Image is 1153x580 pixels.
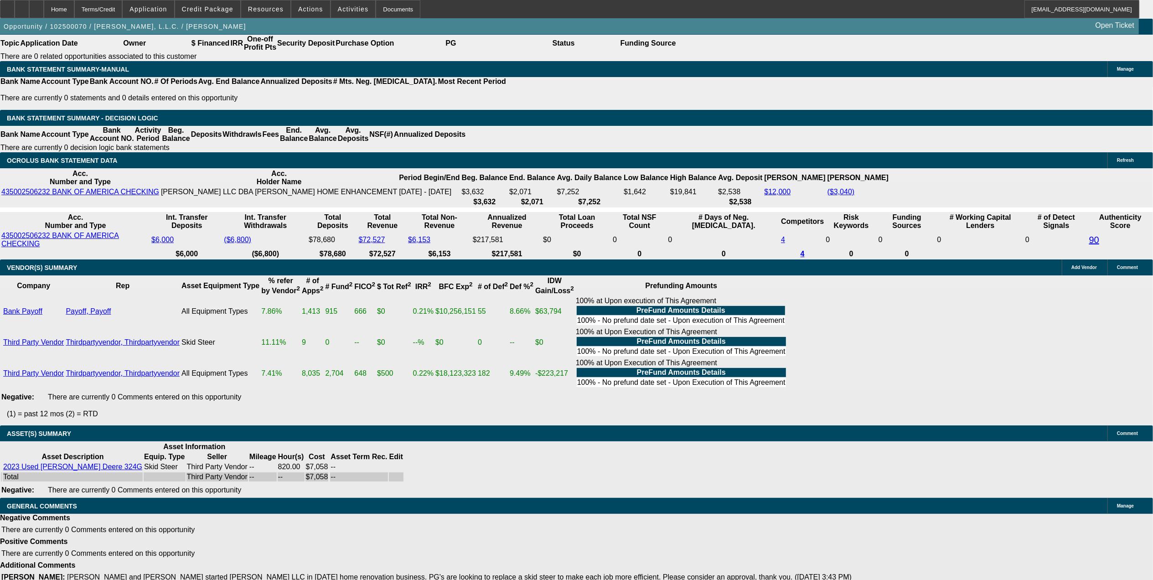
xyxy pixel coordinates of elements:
th: Status [507,35,620,52]
span: There are currently 0 Comments entered on this opportunity [48,393,241,401]
td: $19,841 [670,187,717,197]
td: All Equipment Types [181,296,260,326]
th: Funding Source [620,35,677,52]
b: Rep [116,282,129,290]
th: ($6,800) [223,249,307,259]
a: Bank Payoff [3,307,42,315]
th: # Mts. Neg. [MEDICAL_DATA]. [333,77,438,86]
div: Total [3,473,142,481]
th: Avg. End Balance [198,77,260,86]
th: Owner [78,35,191,52]
td: 915 [325,296,353,326]
th: Acc. Holder Name [160,169,398,186]
td: 0 [612,231,667,249]
td: -- [278,472,305,482]
th: Avg. Deposits [337,126,369,143]
th: Risk Keywords [825,213,877,230]
span: GENERAL COMMENTS [7,502,77,510]
b: Asset Information [163,443,225,451]
b: IDW Gain/Loss [535,277,574,295]
b: Company [17,282,50,290]
td: 0 [1025,231,1088,249]
b: # of Def [478,283,508,290]
th: 0 [612,249,667,259]
th: Low Balance [623,169,669,186]
td: $0 [377,296,412,326]
th: 0 [878,249,936,259]
span: Application [129,5,167,13]
td: -- [354,327,376,357]
th: # Days of Neg. [MEDICAL_DATA]. [667,213,780,230]
td: All Equipment Types [181,358,260,388]
span: Comment [1117,431,1138,436]
td: 11.11% [261,327,300,357]
td: -- [330,472,388,482]
td: -- [509,327,534,357]
b: IRR [415,283,431,290]
a: 90 [1089,235,1099,245]
a: 2023 Used [PERSON_NAME] Deere 324G [3,463,142,471]
th: 0 [667,249,780,259]
td: 0 [325,327,353,357]
th: [PERSON_NAME] [764,169,826,186]
th: Asset Term Recommendation [330,452,388,461]
th: $217,581 [472,249,542,259]
th: Bank Account NO. [89,77,154,86]
td: $7,058 [305,462,329,471]
td: 0 [878,231,936,249]
th: Edit [389,452,403,461]
div: 100% at Upon Execution of This Agreement [576,328,787,357]
td: $500 [377,358,412,388]
th: End. Balance [279,126,308,143]
b: PreFund Amounts Details [636,306,725,314]
td: $2,538 [718,187,763,197]
sup: 2 [297,285,300,292]
span: Manage [1117,503,1134,508]
td: Third Party Vendor [186,462,248,471]
sup: 2 [505,281,508,288]
span: Manage [1117,67,1134,72]
b: # Fund [326,283,353,290]
b: BFC Exp [439,283,473,290]
a: ($3,040) [827,188,855,196]
a: Thirdpartyvendor, Thirdpartyvendor [66,338,180,346]
th: Sum of the Total NSF Count and Total Overdraft Fee Count from Ocrolus [612,213,667,230]
b: $ Tot Ref [377,283,411,290]
span: BANK STATEMENT SUMMARY-MANUAL [7,66,129,73]
td: -$223,217 [535,358,574,388]
span: ASSET(S) SUMMARY [7,430,71,437]
th: Annualized Deposits [393,126,466,143]
b: Negative: [1,393,34,401]
th: High Balance [670,169,717,186]
td: $0 [377,327,412,357]
th: $ Financed [191,35,230,52]
button: Actions [291,0,330,18]
td: 666 [354,296,376,326]
th: Total Loan Proceeds [543,213,611,230]
td: -- [330,462,388,471]
td: $7,252 [557,187,623,197]
sup: 2 [428,281,431,288]
td: 2,704 [325,358,353,388]
th: IRR [230,35,243,52]
th: # Of Periods [154,77,198,86]
td: 9.49% [509,358,534,388]
span: There are currently 0 Comments entered on this opportunity [1,549,195,557]
th: Total Non-Revenue [408,213,471,230]
td: $2,071 [509,187,555,197]
th: $2,071 [509,197,555,207]
td: 820.00 [278,462,305,471]
sup: 2 [408,281,411,288]
th: $0 [543,249,611,259]
th: Acc. Number and Type [1,213,150,230]
td: 9 [301,327,324,357]
button: Application [123,0,174,18]
th: Withdrawls [222,126,262,143]
button: Activities [331,0,376,18]
th: Activity Period [134,126,162,143]
sup: 2 [372,281,375,288]
th: Account Type [41,77,89,86]
a: $6,000 [151,236,174,243]
th: # Working Capital Lenders [937,213,1024,230]
th: $7,252 [557,197,623,207]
